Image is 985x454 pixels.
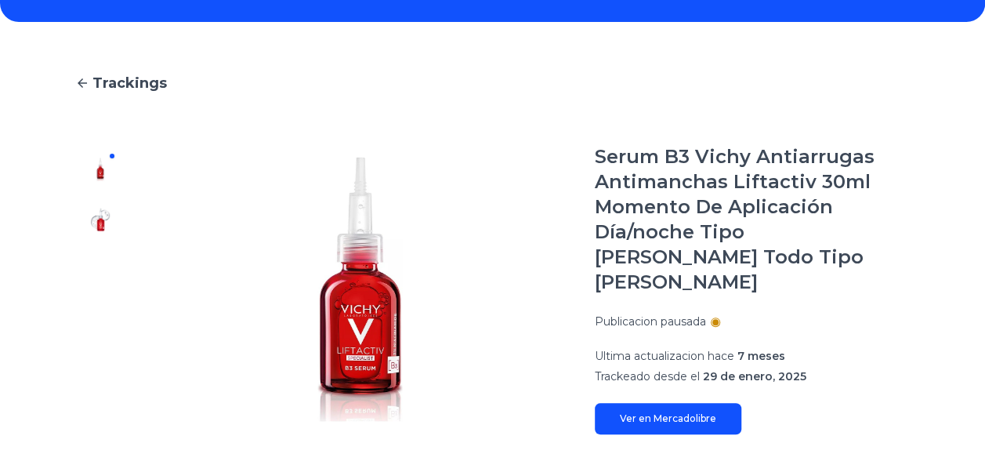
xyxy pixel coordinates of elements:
[737,349,785,363] span: 7 meses
[92,72,167,94] span: Trackings
[703,369,806,383] span: 29 de enero, 2025
[595,369,700,383] span: Trackeado desde el
[88,207,113,232] img: Serum B3 Vichy Antiarrugas Antimanchas Liftactiv 30ml Momento De Aplicación Día/noche Tipo De Pie...
[595,314,706,329] p: Publicacion pausada
[595,403,741,434] a: Ver en Mercadolibre
[595,144,910,295] h1: Serum B3 Vichy Antiarrugas Antimanchas Liftactiv 30ml Momento De Aplicación Día/noche Tipo [PERSO...
[75,72,910,94] a: Trackings
[88,157,113,182] img: Serum B3 Vichy Antiarrugas Antimanchas Liftactiv 30ml Momento De Aplicación Día/noche Tipo De Pie...
[595,349,734,363] span: Ultima actualizacion hace
[157,144,563,434] img: Serum B3 Vichy Antiarrugas Antimanchas Liftactiv 30ml Momento De Aplicación Día/noche Tipo De Pie...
